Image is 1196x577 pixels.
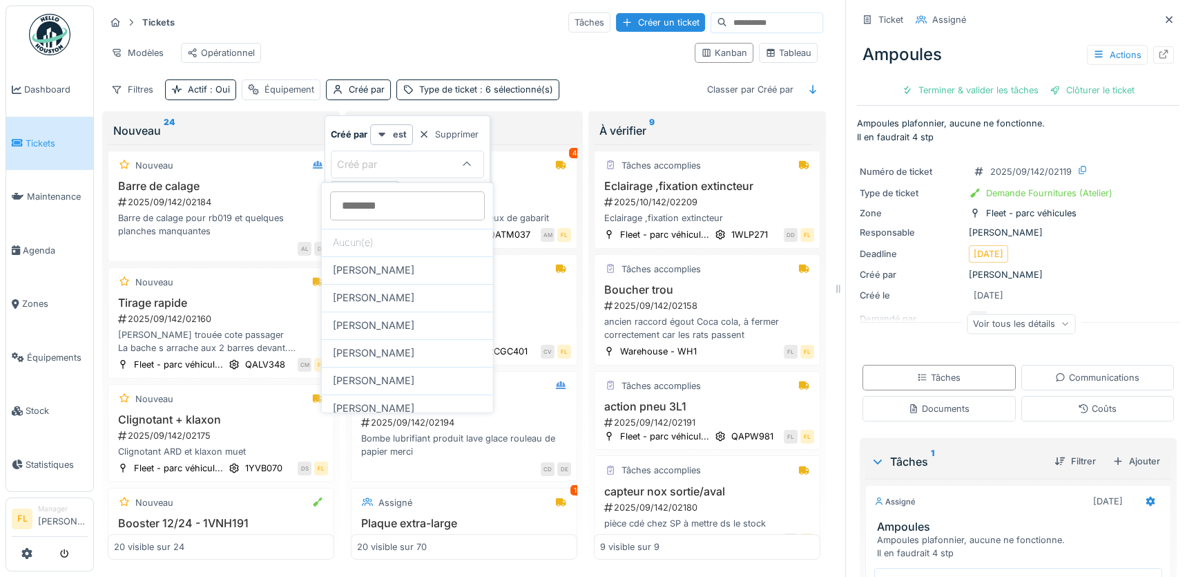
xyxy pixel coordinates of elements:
[877,533,1165,560] div: Ampoules plafonnier, aucune ne fonctionne. Il en faudrait 4 stp
[600,283,814,296] h3: Boucher trou
[333,401,414,416] span: [PERSON_NAME]
[207,84,230,95] span: : Oui
[800,345,814,359] div: FL
[357,540,427,554] div: 20 visible sur 70
[135,392,173,406] div: Nouveau
[860,165,963,178] div: Numéro de ticket
[26,458,88,471] span: Statistiques
[908,402,970,415] div: Documents
[541,228,554,242] div: AM
[378,496,412,509] div: Assigné
[860,247,963,261] div: Deadline
[27,351,88,364] span: Équipements
[600,315,814,341] div: ancien raccord égout Coca cola, à fermer correctement car les rats passent
[337,157,396,172] div: Créé par
[990,165,1072,178] div: 2025/09/142/02119
[860,268,1177,281] div: [PERSON_NAME]
[860,226,963,239] div: Responsable
[114,211,328,238] div: Barre de calage pour rb019 et quelques planches manquantes
[621,464,701,477] div: Tâches accomplies
[298,242,311,256] div: AL
[114,180,328,193] h3: Barre de calage
[860,289,963,302] div: Créé le
[800,228,814,242] div: FL
[600,485,814,498] h3: capteur nox sortie/aval
[621,159,701,172] div: Tâches accomplies
[1044,81,1140,100] div: Clôturer le ticket
[333,290,414,305] span: [PERSON_NAME]
[333,346,414,361] span: [PERSON_NAME]
[621,263,701,276] div: Tâches accomplies
[620,430,709,443] div: Fleet - parc véhicul...
[333,318,414,333] span: [PERSON_NAME]
[967,314,1075,334] div: Voir tous les détails
[360,533,571,546] div: 2025/06/142/01303
[541,462,554,476] div: CD
[857,117,1179,143] p: Ampoules plafonnier, aucune ne fonctionne. Il en faudrait 4 stp
[298,462,311,475] div: DS
[114,445,328,458] div: Clignotant ARD et klaxon muet
[114,328,328,354] div: [PERSON_NAME] trouée cote passager La bache s arrache aux 2 barres devant. Cote passager [MEDICAL...
[105,43,170,63] div: Modèles
[860,207,963,220] div: Zone
[568,12,610,32] div: Tâches
[187,46,255,59] div: Opérationnel
[26,404,88,417] span: Stock
[114,540,184,554] div: 20 visible sur 24
[620,228,709,241] div: Fleet - parc véhicul...
[23,244,88,257] span: Agenda
[245,358,285,371] div: QALV348
[877,520,1165,533] h3: Ampoules
[314,462,328,475] div: FL
[134,462,223,475] div: Fleet - parc véhicul...
[322,229,493,256] div: Aucun(e)
[860,187,963,200] div: Type de ticket
[333,373,414,388] span: [PERSON_NAME]
[333,263,414,278] span: [PERSON_NAME]
[245,462,282,475] div: 1YVB070
[188,83,230,96] div: Actif
[600,400,814,413] h3: action pneu 3L1
[784,430,798,444] div: FL
[603,299,814,312] div: 2025/09/142/02158
[135,276,173,289] div: Nouveau
[986,207,1077,220] div: Fleet - parc véhicules
[117,533,328,546] div: 2025/09/142/02198
[27,190,88,203] span: Maintenance
[1055,371,1139,384] div: Communications
[557,462,571,476] div: DE
[105,79,160,100] div: Filtres
[357,517,571,530] h3: Plaque extra-large
[557,345,571,359] div: FL
[134,358,223,371] div: Fleet - parc véhicul...
[896,81,1044,100] div: Terminer & valider les tâches
[701,46,747,59] div: Kanban
[135,496,173,509] div: Nouveau
[731,228,768,241] div: 1WLP271
[419,83,553,96] div: Type de ticket
[117,196,328,209] div: 2025/09/142/02184
[731,430,773,443] div: QAPW981
[603,416,814,429] div: 2025/09/142/02191
[874,496,916,508] div: Assigné
[931,453,934,470] sup: 1
[603,196,814,209] div: 2025/10/142/02209
[264,83,314,96] div: Équipement
[298,358,311,372] div: CM
[621,379,701,392] div: Tâches accomplies
[113,122,329,139] div: Nouveau
[114,296,328,310] h3: Tirage rapide
[878,13,903,26] div: Ticket
[974,289,1003,302] div: [DATE]
[600,540,659,554] div: 9 visible sur 9
[477,84,553,95] span: : 6 sélectionné(s)
[569,148,580,158] div: 4
[117,429,328,442] div: 2025/09/142/02175
[649,122,655,139] sup: 9
[349,83,385,96] div: Créé par
[603,501,814,514] div: 2025/09/142/02180
[24,83,88,96] span: Dashboard
[488,228,530,241] div: QATM037
[314,242,328,256] div: DE
[620,345,697,358] div: Warehouse - WH1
